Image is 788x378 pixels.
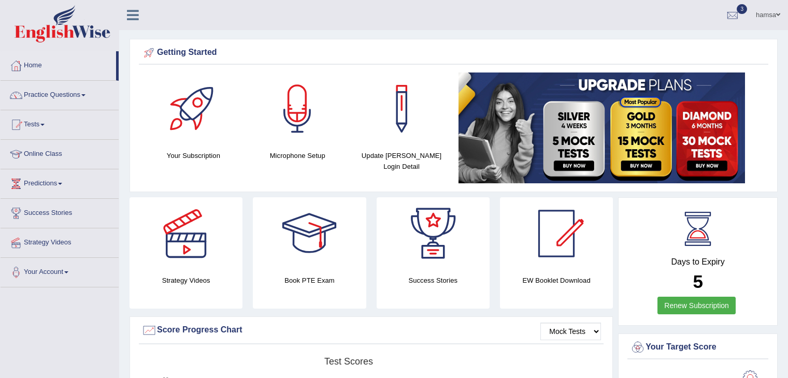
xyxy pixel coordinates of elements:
h4: Strategy Videos [130,275,242,286]
a: Renew Subscription [657,297,736,314]
h4: EW Booklet Download [500,275,613,286]
a: Success Stories [1,199,119,225]
a: Home [1,51,116,77]
h4: Microphone Setup [251,150,345,161]
h4: Success Stories [377,275,490,286]
a: Your Account [1,258,119,284]
span: 3 [737,4,747,14]
a: Practice Questions [1,81,119,107]
a: Online Class [1,140,119,166]
div: Score Progress Chart [141,323,601,338]
h4: Update [PERSON_NAME] Login Detail [355,150,449,172]
div: Getting Started [141,45,766,61]
div: Your Target Score [630,340,766,355]
a: Tests [1,110,119,136]
a: Predictions [1,169,119,195]
a: Strategy Videos [1,228,119,254]
h4: Your Subscription [147,150,240,161]
img: small5.jpg [459,72,745,183]
h4: Book PTE Exam [253,275,366,286]
tspan: Test scores [324,356,373,367]
b: 5 [693,271,703,292]
h4: Days to Expiry [630,257,766,267]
